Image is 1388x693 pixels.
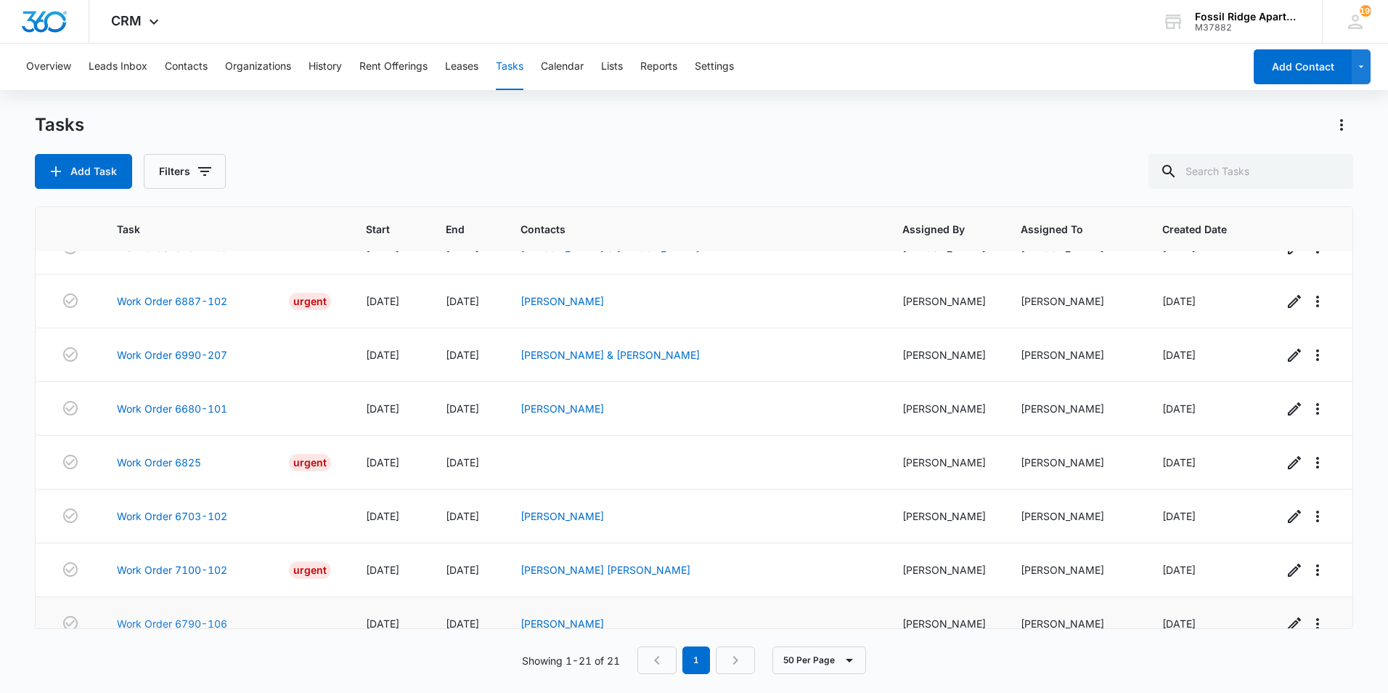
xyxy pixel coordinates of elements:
[1021,616,1127,631] div: [PERSON_NAME]
[445,44,478,90] button: Leases
[117,562,227,577] a: Work Order 7100-102
[1195,23,1301,33] div: account id
[366,222,390,237] span: Start
[1360,5,1371,17] span: 199
[117,455,201,470] a: Work Order 6825
[89,44,147,90] button: Leads Inbox
[366,295,399,307] span: [DATE]
[520,349,700,361] a: [PERSON_NAME] & [PERSON_NAME]
[1021,293,1127,309] div: [PERSON_NAME]
[1162,222,1227,237] span: Created Date
[520,222,846,237] span: Contacts
[1021,508,1127,524] div: [PERSON_NAME]
[520,295,604,307] a: [PERSON_NAME]
[1162,402,1196,415] span: [DATE]
[165,44,208,90] button: Contacts
[640,44,677,90] button: Reports
[446,295,479,307] span: [DATE]
[289,562,331,579] div: Urgent
[902,562,986,577] div: [PERSON_NAME]
[366,349,399,361] span: [DATE]
[289,293,331,310] div: Urgent
[1162,349,1196,361] span: [DATE]
[117,222,310,237] span: Task
[1148,154,1353,189] input: Search Tasks
[1360,5,1371,17] div: notifications count
[446,510,479,522] span: [DATE]
[366,617,399,630] span: [DATE]
[1162,295,1196,307] span: [DATE]
[35,114,84,136] h1: Tasks
[1162,617,1196,630] span: [DATE]
[902,616,986,631] div: [PERSON_NAME]
[520,617,604,630] a: [PERSON_NAME]
[1162,564,1196,576] span: [DATE]
[446,222,465,237] span: End
[695,44,734,90] button: Settings
[117,293,227,309] a: Work Order 6887-102
[902,222,965,237] span: Assigned By
[144,154,226,189] button: Filters
[26,44,71,90] button: Overview
[682,647,710,674] em: 1
[522,653,620,668] p: Showing 1-21 of 21
[366,456,399,469] span: [DATE]
[111,13,142,28] span: CRM
[289,454,331,471] div: Urgent
[902,293,986,309] div: [PERSON_NAME]
[1021,562,1127,577] div: [PERSON_NAME]
[446,617,479,630] span: [DATE]
[1021,222,1106,237] span: Assigned To
[496,44,523,90] button: Tasks
[520,402,604,415] a: [PERSON_NAME]
[309,44,342,90] button: History
[366,564,399,576] span: [DATE]
[359,44,428,90] button: Rent Offerings
[446,349,479,361] span: [DATE]
[1195,11,1301,23] div: account name
[366,402,399,415] span: [DATE]
[520,510,604,522] a: [PERSON_NAME]
[1330,113,1353,137] button: Actions
[1162,456,1196,469] span: [DATE]
[1021,455,1127,470] div: [PERSON_NAME]
[902,455,986,470] div: [PERSON_NAME]
[446,456,479,469] span: [DATE]
[520,564,690,576] a: [PERSON_NAME] [PERSON_NAME]
[366,510,399,522] span: [DATE]
[902,347,986,362] div: [PERSON_NAME]
[446,564,479,576] span: [DATE]
[1021,347,1127,362] div: [PERSON_NAME]
[225,44,291,90] button: Organizations
[601,44,623,90] button: Lists
[902,401,986,416] div: [PERSON_NAME]
[35,154,132,189] button: Add Task
[446,402,479,415] span: [DATE]
[117,508,227,524] a: Work Order 6703-102
[1254,49,1352,84] button: Add Contact
[1021,401,1127,416] div: [PERSON_NAME]
[772,647,866,674] button: 50 Per Page
[1162,510,1196,522] span: [DATE]
[637,647,755,674] nav: Pagination
[541,44,584,90] button: Calendar
[117,347,227,362] a: Work Order 6990-207
[117,616,227,631] a: Work Order 6790-106
[902,508,986,524] div: [PERSON_NAME]
[117,401,227,416] a: Work Order 6680-101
